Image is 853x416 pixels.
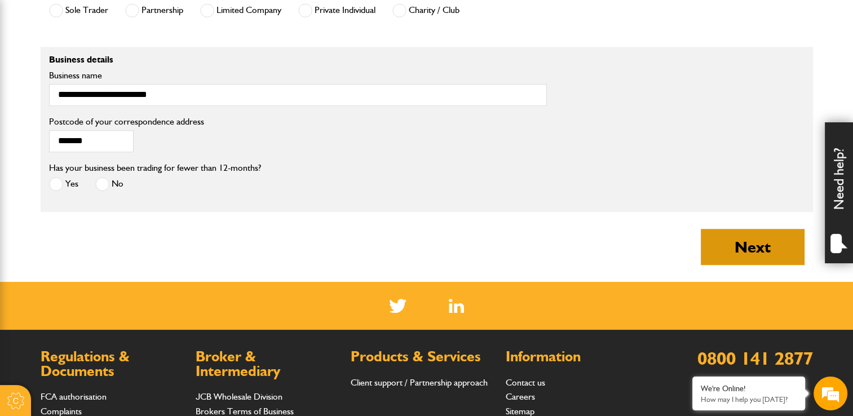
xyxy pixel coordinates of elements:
div: Chat with us now [59,63,189,78]
input: Enter your phone number [15,171,206,196]
label: Yes [49,177,78,191]
label: Sole Trader [49,3,108,17]
p: How may I help you today? [701,395,797,404]
label: Partnership [125,3,183,17]
p: Business details [49,55,547,64]
img: d_20077148190_company_1631870298795_20077148190 [19,63,47,78]
img: Twitter [389,299,406,313]
input: Enter your email address [15,138,206,162]
a: Client support / Partnership approach [351,377,488,388]
h2: Broker & Intermediary [196,349,339,378]
h2: Information [506,349,649,364]
h2: Regulations & Documents [41,349,184,378]
div: Need help? [825,122,853,263]
h2: Products & Services [351,349,494,364]
a: JCB Wholesale Division [196,391,282,402]
a: Careers [506,391,535,402]
label: Postcode of your correspondence address [49,117,221,126]
em: Start Chat [153,327,205,342]
button: Next [701,229,805,265]
a: LinkedIn [449,299,464,313]
label: No [95,177,123,191]
input: Enter your last name [15,104,206,129]
a: 0800 141 2877 [697,347,813,369]
a: FCA authorisation [41,391,107,402]
textarea: Type your message and hit 'Enter' [15,204,206,318]
label: Charity / Club [392,3,459,17]
img: Linked In [449,299,464,313]
label: Has your business been trading for fewer than 12-months? [49,163,261,172]
label: Private Individual [298,3,375,17]
label: Limited Company [200,3,281,17]
a: Contact us [506,377,545,388]
label: Business name [49,71,547,80]
div: Minimize live chat window [185,6,212,33]
div: We're Online! [701,384,797,393]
